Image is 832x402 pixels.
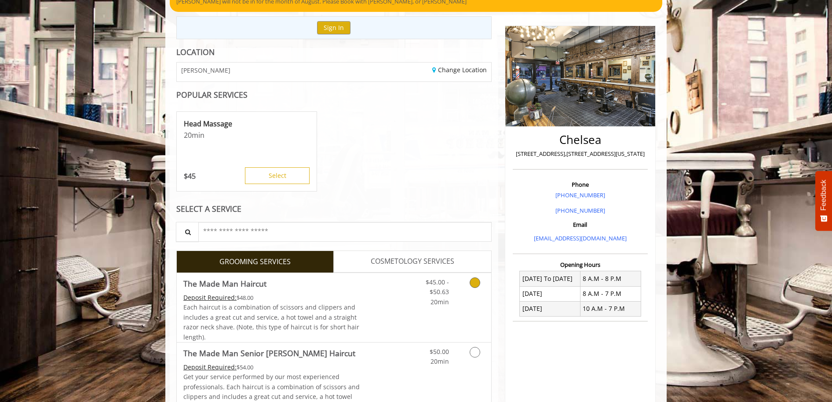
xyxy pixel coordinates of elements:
[176,47,215,57] b: LOCATION
[555,207,605,214] a: [PHONE_NUMBER]
[430,347,449,356] span: $50.00
[520,271,580,286] td: [DATE] To [DATE]
[192,130,204,140] span: min
[184,171,188,181] span: $
[513,262,648,268] h3: Opening Hours
[176,89,248,100] b: POPULAR SERVICES
[183,293,360,302] div: $48.00
[245,167,310,184] button: Select
[580,286,641,301] td: 8 A.M - 7 P.M
[184,130,310,140] p: 20
[183,347,355,359] b: The Made Man Senior [PERSON_NAME] Haircut
[534,234,627,242] a: [EMAIL_ADDRESS][DOMAIN_NAME]
[520,286,580,301] td: [DATE]
[431,298,449,306] span: 20min
[183,277,266,290] b: The Made Man Haircut
[426,278,449,296] span: $45.00 - $50.63
[184,171,196,181] p: 45
[580,301,641,316] td: 10 A.M - 7 P.M
[515,181,646,188] h3: Phone
[183,293,237,302] span: This service needs some Advance to be paid before we block your appointment
[219,256,291,268] span: GROOMING SERVICES
[432,66,487,74] a: Change Location
[431,357,449,365] span: 20min
[820,180,828,210] span: Feedback
[515,221,646,228] h3: Email
[181,67,230,74] span: [PERSON_NAME]
[815,171,832,231] button: Feedback - Show survey
[184,119,310,129] p: Head Massage
[176,222,199,242] button: Service Search
[183,363,237,371] span: This service needs some Advance to be paid before we block your appointment
[317,21,350,34] button: Sign In
[520,301,580,316] td: [DATE]
[183,303,359,341] span: Each haircut is a combination of scissors and clippers and includes a great cut and service, a ho...
[371,256,454,267] span: COSMETOLOGY SERVICES
[580,271,641,286] td: 8 A.M - 8 P.M
[555,191,605,199] a: [PHONE_NUMBER]
[183,362,360,372] div: $54.00
[515,133,646,146] h2: Chelsea
[176,205,492,213] div: SELECT A SERVICE
[515,149,646,159] p: [STREET_ADDRESS],[STREET_ADDRESS][US_STATE]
